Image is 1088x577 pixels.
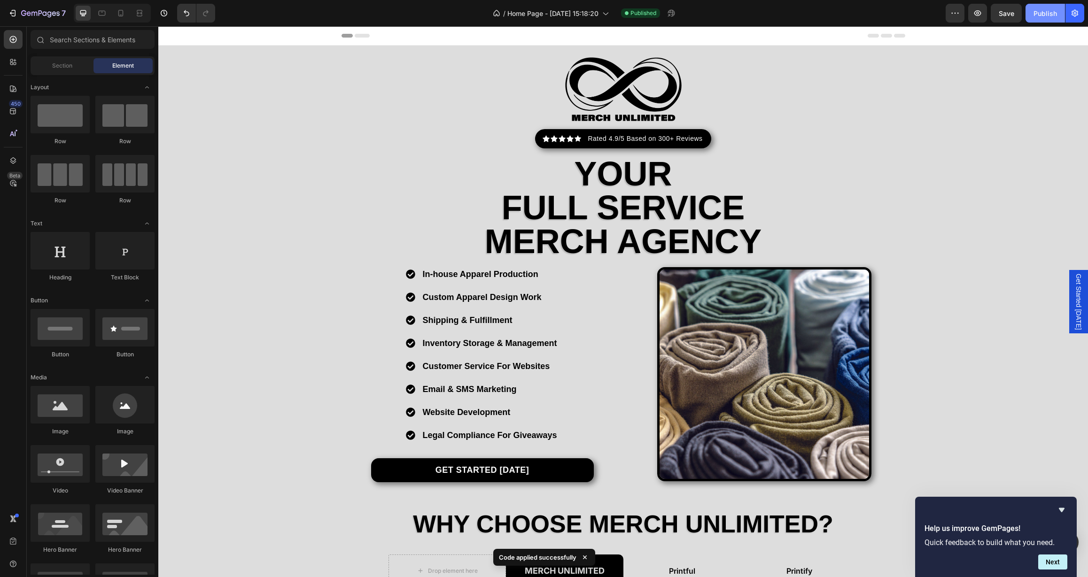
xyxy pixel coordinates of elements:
div: Beta [7,172,23,179]
span: Layout [31,83,49,92]
span: Section [52,62,72,70]
span: Button [31,296,48,305]
p: Legal Compliance For Giveaways [264,403,398,415]
button: Save [991,4,1022,23]
div: Row [95,137,155,146]
span: Toggle open [140,293,155,308]
p: Email & SMS Marketing [264,357,398,369]
span: Text [31,219,42,228]
span: / [503,8,505,18]
div: Undo/Redo [177,4,215,23]
div: Drop element here [270,541,319,548]
div: Row [31,196,90,205]
div: Hero Banner [31,546,90,554]
div: Image [95,427,155,436]
div: Heading [31,273,90,282]
p: Printful [466,541,582,548]
img: gempages_547487054036992825-07506e16-483e-47bc-9eb1-0c3a35a82bd8.png [406,31,524,95]
div: Row [95,196,155,205]
span: Toggle open [140,80,155,95]
div: Publish [1034,8,1057,18]
h2: Why Choose Merch Unlimited? [230,482,700,513]
button: Publish [1026,4,1065,23]
p: 7 [62,8,66,19]
p: In-house Apparel Production [264,242,398,254]
p: Quick feedback to build what you need. [925,538,1067,547]
button: 7 [4,4,70,23]
button: Next question [1038,554,1067,569]
input: Search Sections & Elements [31,30,155,49]
div: Row [31,137,90,146]
div: Image [31,427,90,436]
p: Custom Apparel Design Work [264,265,398,277]
div: 450 [9,100,23,108]
div: Button [95,350,155,359]
div: Button [31,350,90,359]
span: Media [31,373,47,382]
div: Video [31,486,90,495]
span: Toggle open [140,370,155,385]
div: Help us improve GemPages! [925,504,1067,569]
a: Get Started [DATE] [213,432,435,456]
span: Toggle open [140,216,155,231]
span: Published [630,9,656,17]
p: Printify [583,541,699,548]
p: Rated 4.9/5 Based on 300+ Reviews [429,108,544,117]
span: Get Started [DATE] [916,247,925,304]
div: Text Block [95,273,155,282]
p: Customer Service For Websites [264,334,398,346]
span: Home Page - [DATE] 15:18:20 [507,8,598,18]
p: Website Development [264,380,398,392]
span: Element [112,62,134,70]
p: Shipping & Fulfillment [264,288,398,300]
iframe: Design area [158,26,1088,577]
p: Inventory Storage & Management [264,311,398,323]
span: Save [999,9,1014,17]
div: Video Banner [95,486,155,495]
p: Merch Unlimited [349,540,464,549]
h2: Help us improve GemPages! [925,523,1067,534]
button: Hide survey [1056,504,1067,515]
p: Get Started [DATE] [277,438,371,450]
p: Code applied successfully [499,553,576,562]
img: gempages_547487054036992825-83f74704-c520-4ee4-b015-b209c165a2ea.jpg [499,241,713,455]
div: Hero Banner [95,546,155,554]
